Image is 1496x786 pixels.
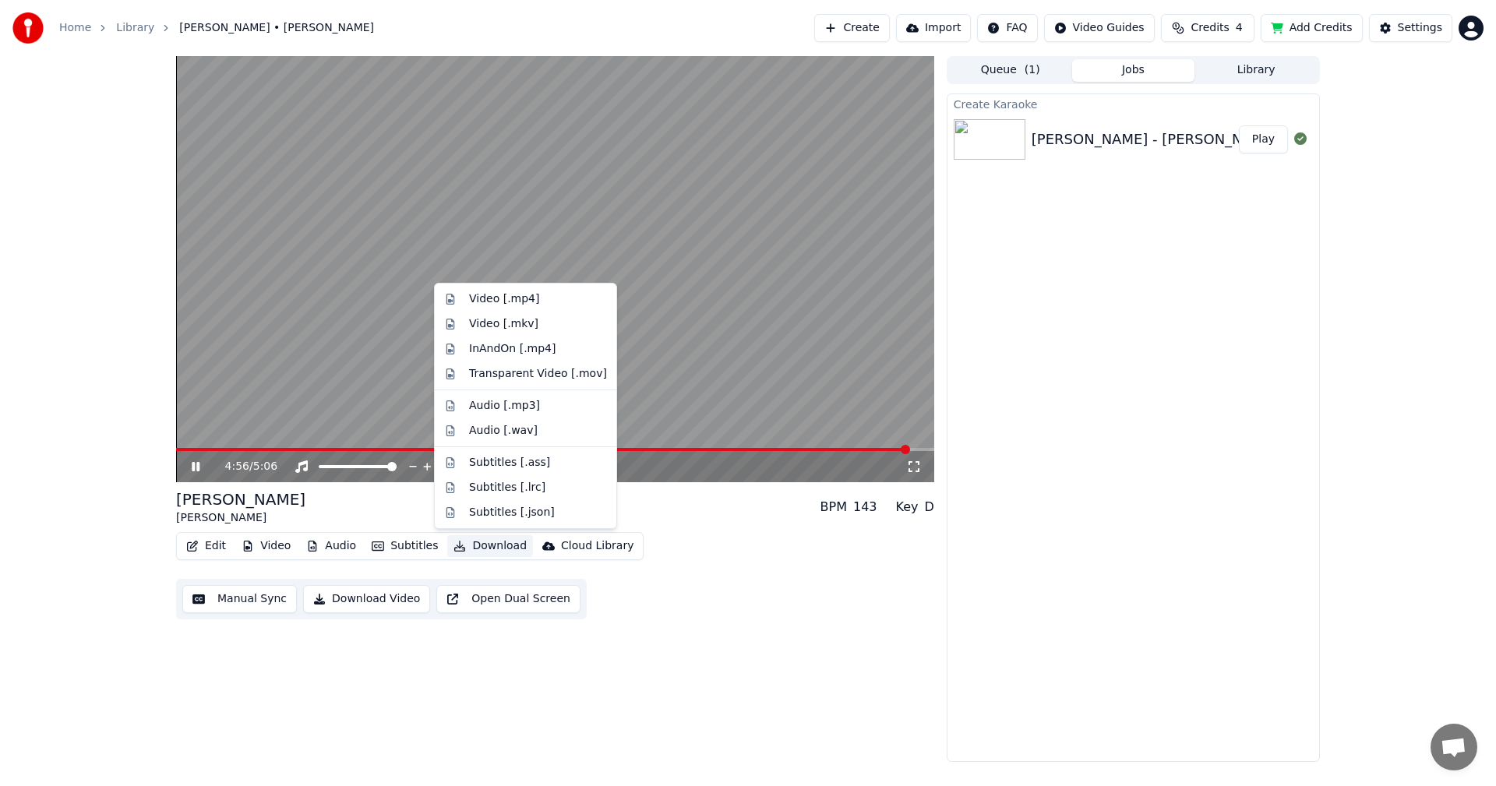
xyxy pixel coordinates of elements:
button: Import [896,14,971,42]
div: Video [.mkv] [469,316,538,332]
div: InAndOn [.mp4] [469,341,556,357]
span: Credits [1191,20,1229,36]
span: 4:56 [225,459,249,474]
button: Download Video [303,585,430,613]
div: 143 [853,498,877,516]
a: Library [116,20,154,36]
button: Queue [949,59,1072,82]
button: Download [447,535,533,557]
button: Create [814,14,890,42]
div: Open chat [1431,724,1477,770]
div: [PERSON_NAME] - [PERSON_NAME] [1032,129,1279,150]
div: Transparent Video [.mov] [469,366,607,382]
div: Settings [1398,20,1442,36]
span: 5:06 [253,459,277,474]
button: Audio [300,535,362,557]
img: youka [12,12,44,44]
a: Home [59,20,91,36]
button: Settings [1369,14,1452,42]
div: / [225,459,263,474]
button: Credits4 [1161,14,1254,42]
span: 4 [1236,20,1243,36]
button: Open Dual Screen [436,585,580,613]
button: Jobs [1072,59,1195,82]
span: ( 1 ) [1025,62,1040,78]
div: [PERSON_NAME] [176,510,305,526]
div: [PERSON_NAME] [176,488,305,510]
button: Video Guides [1044,14,1155,42]
div: Cloud Library [561,538,633,554]
button: Add Credits [1261,14,1363,42]
div: Audio [.mp3] [469,398,540,414]
div: D [925,498,934,516]
div: Subtitles [.lrc] [469,480,545,495]
button: Play [1239,125,1288,153]
div: Audio [.wav] [469,423,538,439]
div: Key [896,498,919,516]
span: [PERSON_NAME] • [PERSON_NAME] [179,20,374,36]
div: Subtitles [.json] [469,505,555,520]
div: Video [.mp4] [469,291,539,307]
button: Manual Sync [182,585,297,613]
div: Subtitles [.ass] [469,455,550,471]
nav: breadcrumb [59,20,374,36]
div: BPM [820,498,847,516]
button: Library [1194,59,1318,82]
button: Subtitles [365,535,444,557]
button: FAQ [977,14,1037,42]
button: Edit [180,535,232,557]
button: Video [235,535,297,557]
div: Create Karaoke [947,94,1319,113]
